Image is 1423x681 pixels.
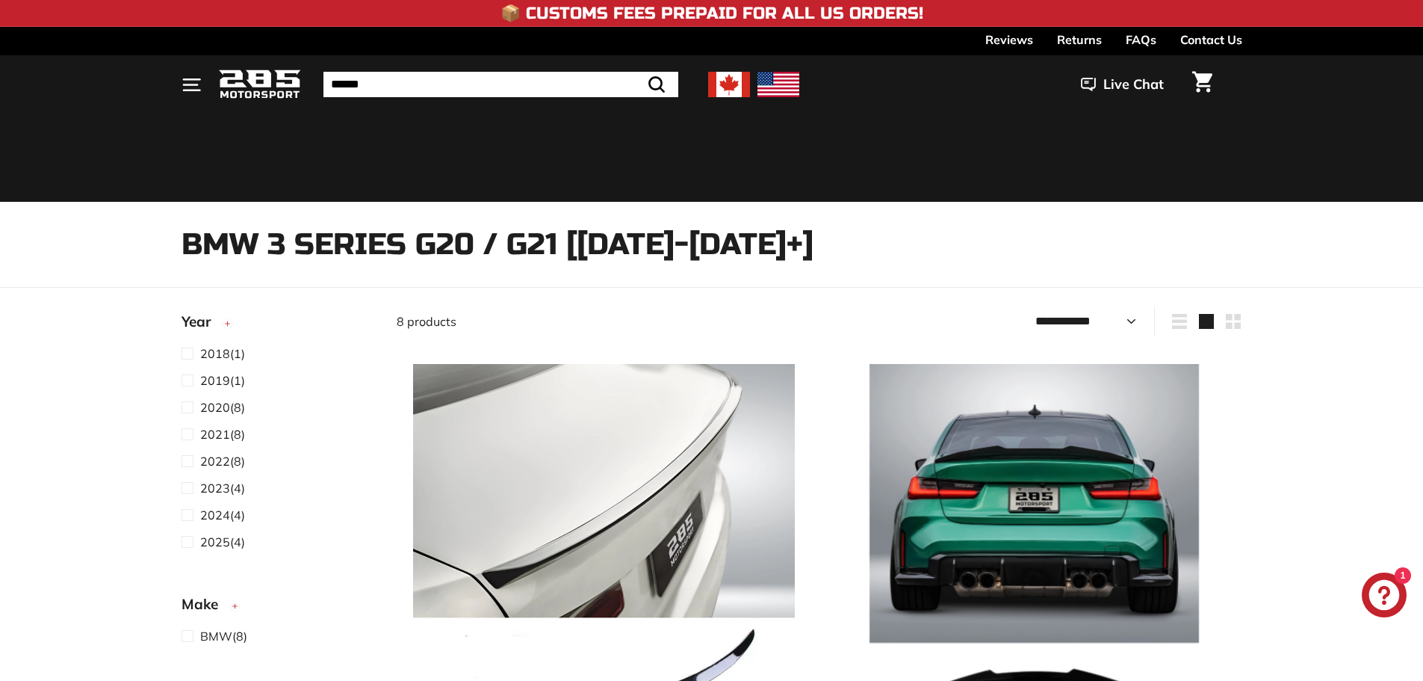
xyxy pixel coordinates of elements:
a: Cart [1183,59,1221,110]
span: Live Chat [1103,75,1164,94]
button: Make [182,589,373,626]
div: 8 products [397,312,819,330]
span: 2020 [200,400,230,415]
h4: 📦 Customs Fees Prepaid for All US Orders! [500,4,923,22]
a: FAQs [1126,27,1156,52]
span: (8) [200,398,245,416]
span: (4) [200,479,245,497]
img: Logo_285_Motorsport_areodynamics_components [219,67,301,102]
span: (1) [200,345,245,363]
span: 2022 [200,454,230,469]
a: Contact Us [1180,27,1242,52]
span: 2025 [200,534,230,549]
span: 2024 [200,508,230,523]
span: 2018 [200,346,230,361]
h1: BMW 3 Series G20 / G21 [[DATE]-[DATE]+] [182,228,1242,261]
button: Year [182,306,373,344]
span: 2023 [200,481,230,496]
span: 2021 [200,427,230,442]
button: Live Chat [1061,66,1183,103]
span: 2019 [200,373,230,388]
span: (8) [200,452,245,470]
span: (8) [200,627,247,645]
span: (4) [200,506,245,524]
input: Search [323,72,678,97]
span: (4) [200,533,245,551]
span: (8) [200,425,245,443]
a: Reviews [985,27,1033,52]
span: Make [182,594,229,615]
inbox-online-store-chat: Shopify online store chat [1357,573,1411,621]
a: Returns [1057,27,1102,52]
span: BMW [200,629,232,644]
span: Year [182,311,222,333]
span: (1) [200,372,245,389]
